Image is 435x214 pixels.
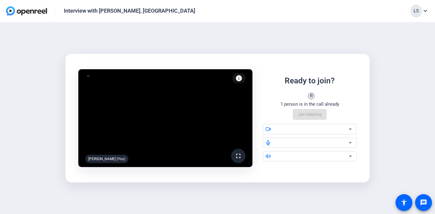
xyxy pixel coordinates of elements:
[285,75,335,87] div: Ready to join?
[400,199,408,206] mat-icon: accessibility
[6,6,47,15] img: OpenReel logo
[235,152,242,160] mat-icon: fullscreen
[235,75,243,82] mat-icon: info
[280,101,339,108] div: 1 person is in the call already
[85,155,128,163] div: [PERSON_NAME] (You)
[308,93,315,99] div: R
[411,5,422,17] div: LS
[422,7,429,14] mat-icon: expand_more
[420,199,427,206] mat-icon: message
[64,7,195,14] div: Interview with [PERSON_NAME], [GEOGRAPHIC_DATA]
